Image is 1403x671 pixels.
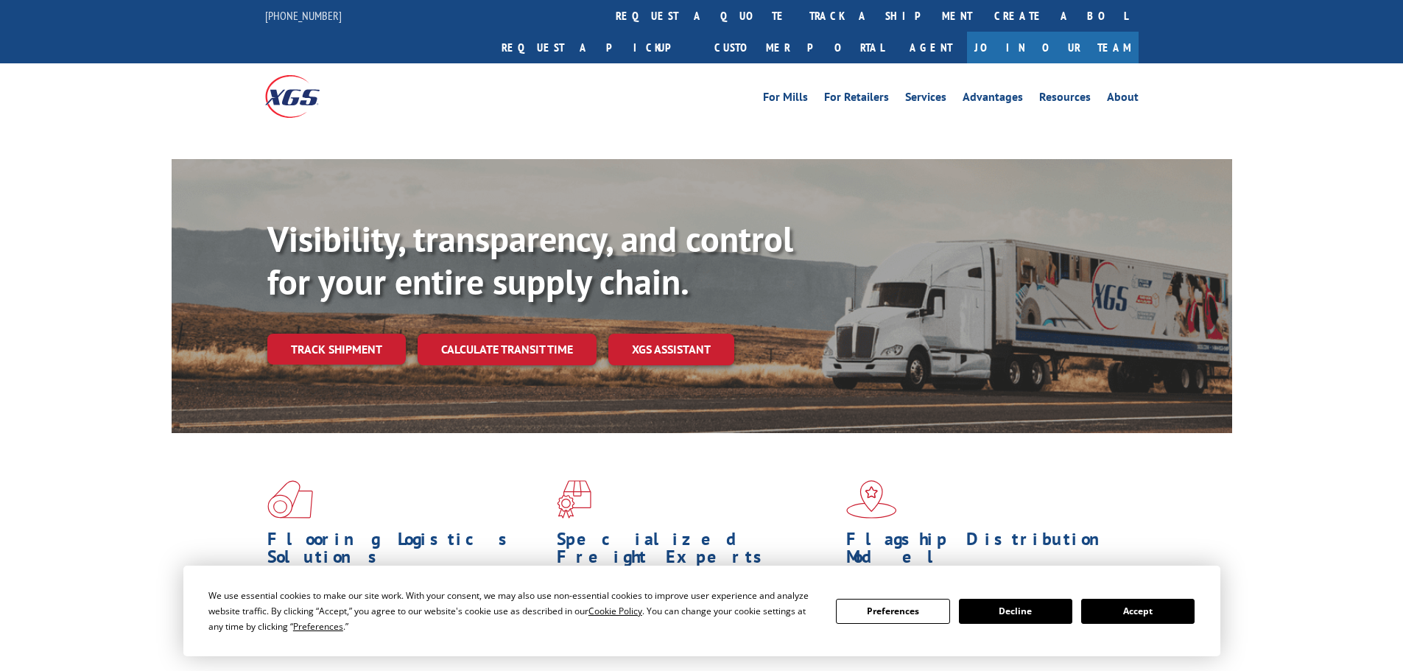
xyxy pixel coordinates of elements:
[895,32,967,63] a: Agent
[293,620,343,633] span: Preferences
[963,91,1023,108] a: Advantages
[836,599,949,624] button: Preferences
[959,599,1072,624] button: Decline
[824,91,889,108] a: For Retailers
[588,605,642,617] span: Cookie Policy
[846,480,897,519] img: xgs-icon-flagship-distribution-model-red
[267,480,313,519] img: xgs-icon-total-supply-chain-intelligence-red
[846,530,1125,573] h1: Flagship Distribution Model
[608,334,734,365] a: XGS ASSISTANT
[490,32,703,63] a: Request a pickup
[208,588,818,634] div: We use essential cookies to make our site work. With your consent, we may also use non-essential ...
[1107,91,1139,108] a: About
[418,334,597,365] a: Calculate transit time
[267,530,546,573] h1: Flooring Logistics Solutions
[1081,599,1195,624] button: Accept
[967,32,1139,63] a: Join Our Team
[557,530,835,573] h1: Specialized Freight Experts
[265,8,342,23] a: [PHONE_NUMBER]
[1039,91,1091,108] a: Resources
[267,334,406,365] a: Track shipment
[183,566,1220,656] div: Cookie Consent Prompt
[905,91,946,108] a: Services
[557,480,591,519] img: xgs-icon-focused-on-flooring-red
[267,216,793,304] b: Visibility, transparency, and control for your entire supply chain.
[763,91,808,108] a: For Mills
[703,32,895,63] a: Customer Portal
